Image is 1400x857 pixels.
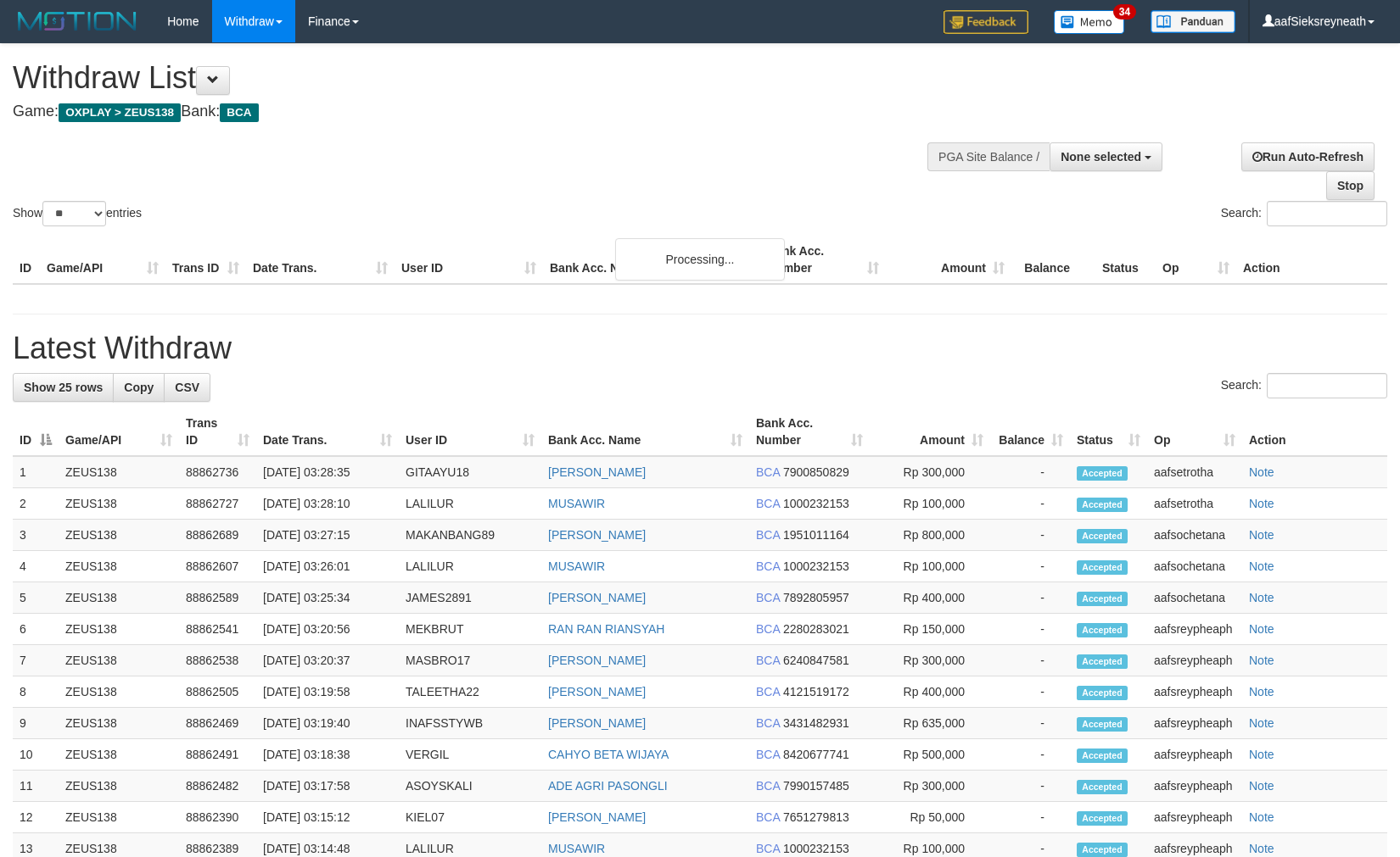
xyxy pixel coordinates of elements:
td: aafsetrotha [1147,456,1242,488]
th: Balance [1011,236,1095,284]
a: [PERSON_NAME] [548,716,646,730]
span: Copy 1951011164 to clipboard [783,528,849,542]
span: BCA [756,748,780,761]
span: Accepted [1077,623,1128,637]
span: Copy 7651279813 to clipboard [783,810,849,824]
span: 34 [1113,4,1136,19]
span: BCA [756,685,780,698]
td: 10 [13,739,59,771]
td: TALEETHA22 [399,676,541,708]
a: CSV [164,373,210,402]
td: aafsreypheaph [1147,645,1242,676]
span: BCA [756,716,780,730]
td: aafsochetana [1147,582,1242,614]
td: - [990,771,1070,802]
td: Rp 800,000 [870,520,990,551]
a: MUSAWIR [548,559,605,573]
th: Amount [886,236,1011,284]
th: Trans ID: activate to sort column ascending [179,408,256,456]
td: aafsreypheaph [1147,708,1242,739]
td: ZEUS138 [59,676,179,708]
span: OXPLAY > ZEUS138 [59,103,181,122]
td: [DATE] 03:19:40 [256,708,399,739]
a: [PERSON_NAME] [548,685,646,698]
span: Accepted [1077,592,1128,606]
td: 5 [13,582,59,614]
span: Accepted [1077,748,1128,763]
td: ZEUS138 [59,771,179,802]
td: - [990,739,1070,771]
span: Accepted [1077,811,1128,826]
span: Accepted [1077,529,1128,543]
a: Note [1249,591,1274,604]
a: [PERSON_NAME] [548,654,646,667]
span: BCA [756,465,780,479]
td: aafsochetana [1147,551,1242,582]
td: ZEUS138 [59,520,179,551]
td: 8 [13,676,59,708]
a: [PERSON_NAME] [548,810,646,824]
td: LALILUR [399,488,541,520]
a: Note [1249,810,1274,824]
a: CAHYO BETA WIJAYA [548,748,669,761]
th: Date Trans.: activate to sort column ascending [256,408,399,456]
td: ZEUS138 [59,582,179,614]
th: Game/API: activate to sort column ascending [59,408,179,456]
th: Bank Acc. Number [760,236,886,284]
span: BCA [220,103,258,122]
a: Note [1249,779,1274,793]
td: - [990,520,1070,551]
td: ZEUS138 [59,456,179,488]
td: Rp 400,000 [870,676,990,708]
td: Rp 500,000 [870,739,990,771]
a: [PERSON_NAME] [548,591,646,604]
td: MAKANBANG89 [399,520,541,551]
td: ZEUS138 [59,645,179,676]
td: - [990,488,1070,520]
th: User ID: activate to sort column ascending [399,408,541,456]
td: ZEUS138 [59,614,179,645]
td: 88862505 [179,676,256,708]
th: Op [1156,236,1236,284]
span: Copy 8420677741 to clipboard [783,748,849,761]
td: - [990,456,1070,488]
span: Accepted [1077,686,1128,700]
td: [DATE] 03:26:01 [256,551,399,582]
label: Search: [1221,373,1387,398]
span: Copy 1000232153 to clipboard [783,842,849,855]
div: PGA Site Balance / [927,142,1050,171]
td: Rp 300,000 [870,645,990,676]
td: ZEUS138 [59,802,179,833]
td: aafsreypheaph [1147,802,1242,833]
td: [DATE] 03:19:58 [256,676,399,708]
span: BCA [756,528,780,542]
td: 88862736 [179,456,256,488]
td: 3 [13,520,59,551]
td: Rp 300,000 [870,456,990,488]
td: ZEUS138 [59,488,179,520]
a: Note [1249,497,1274,510]
a: Note [1249,685,1274,698]
td: - [990,551,1070,582]
span: BCA [756,779,780,793]
a: MUSAWIR [548,497,605,510]
span: Accepted [1077,780,1128,794]
th: User ID [395,236,543,284]
input: Search: [1267,201,1387,226]
td: VERGIL [399,739,541,771]
a: Note [1249,716,1274,730]
td: 12 [13,802,59,833]
a: Note [1249,654,1274,667]
span: BCA [756,654,780,667]
span: Copy 7900850829 to clipboard [783,465,849,479]
td: MASBRO17 [399,645,541,676]
td: aafsochetana [1147,520,1242,551]
td: 1 [13,456,59,488]
td: - [990,676,1070,708]
th: Game/API [40,236,165,284]
td: 88862541 [179,614,256,645]
td: aafsreypheaph [1147,614,1242,645]
th: Bank Acc. Name [543,236,760,284]
span: Accepted [1077,654,1128,669]
a: Note [1249,842,1274,855]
